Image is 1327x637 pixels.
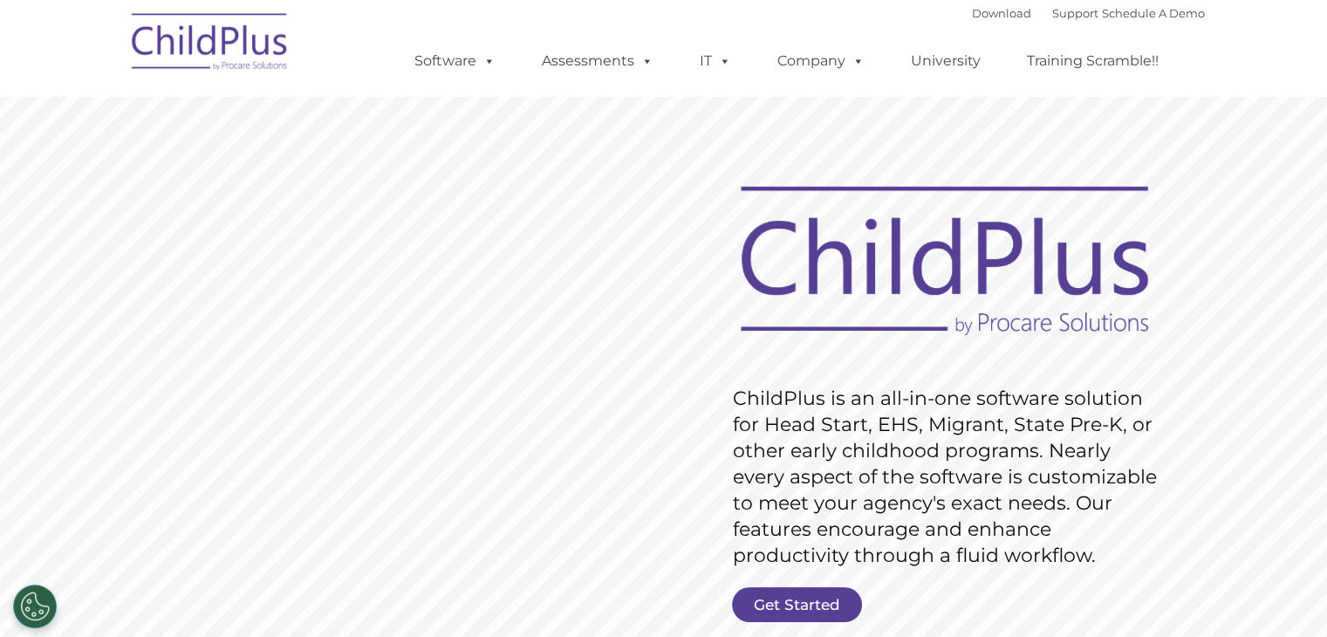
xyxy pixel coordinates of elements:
rs-layer: ChildPlus is an all-in-one software solution for Head Start, EHS, Migrant, State Pre-K, or other ... [733,386,1166,569]
a: Training Scramble!! [1009,44,1176,79]
a: Support [1052,6,1098,20]
button: Cookies Settings [13,585,57,628]
a: Software [397,44,513,79]
a: Get Started [732,587,862,622]
a: Schedule A Demo [1102,6,1205,20]
img: ChildPlus by Procare Solutions [123,1,298,88]
a: IT [682,44,749,79]
a: University [893,44,998,79]
a: Assessments [524,44,671,79]
a: Download [972,6,1031,20]
a: Company [760,44,882,79]
font: | [972,6,1205,20]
